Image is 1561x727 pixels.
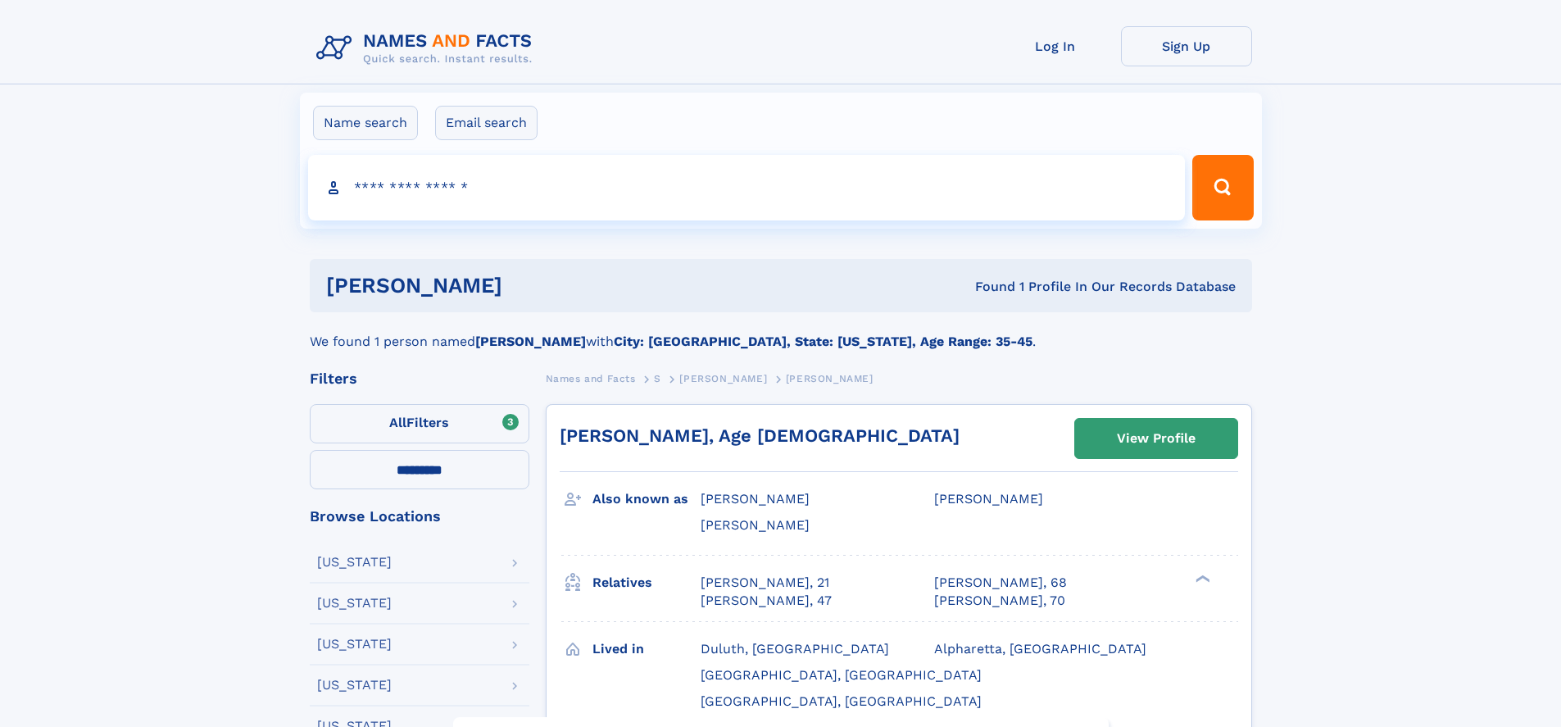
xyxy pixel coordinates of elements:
label: Filters [310,404,529,443]
a: View Profile [1075,419,1237,458]
div: View Profile [1117,420,1196,457]
span: [PERSON_NAME] [934,491,1043,507]
label: Name search [313,106,418,140]
a: S [654,368,661,388]
a: Log In [990,26,1121,66]
label: Email search [435,106,538,140]
span: [PERSON_NAME] [701,517,810,533]
span: [PERSON_NAME] [679,373,767,384]
div: [US_STATE] [317,638,392,651]
a: Sign Up [1121,26,1252,66]
h1: [PERSON_NAME] [326,275,739,296]
b: [PERSON_NAME] [475,334,586,349]
h3: Also known as [592,485,701,513]
span: All [389,415,406,430]
span: S [654,373,661,384]
h3: Relatives [592,569,701,597]
div: Filters [310,371,529,386]
a: [PERSON_NAME], 68 [934,574,1067,592]
div: [US_STATE] [317,597,392,610]
div: We found 1 person named with . [310,312,1252,352]
img: Logo Names and Facts [310,26,546,70]
button: Search Button [1192,155,1253,220]
span: Duluth, [GEOGRAPHIC_DATA] [701,641,889,657]
span: Alpharetta, [GEOGRAPHIC_DATA] [934,641,1146,657]
span: [PERSON_NAME] [786,373,874,384]
a: [PERSON_NAME], 47 [701,592,832,610]
a: [PERSON_NAME], Age [DEMOGRAPHIC_DATA] [560,425,960,446]
b: City: [GEOGRAPHIC_DATA], State: [US_STATE], Age Range: 35-45 [614,334,1032,349]
a: Names and Facts [546,368,636,388]
input: search input [308,155,1186,220]
span: [GEOGRAPHIC_DATA], [GEOGRAPHIC_DATA] [701,693,982,709]
span: [GEOGRAPHIC_DATA], [GEOGRAPHIC_DATA] [701,667,982,683]
div: [US_STATE] [317,679,392,692]
div: Found 1 Profile In Our Records Database [738,278,1236,296]
div: Browse Locations [310,509,529,524]
a: [PERSON_NAME], 21 [701,574,829,592]
div: ❯ [1191,573,1211,584]
a: [PERSON_NAME] [679,368,767,388]
h3: Lived in [592,635,701,663]
a: [PERSON_NAME], 70 [934,592,1065,610]
span: [PERSON_NAME] [701,491,810,507]
div: [US_STATE] [317,556,392,569]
